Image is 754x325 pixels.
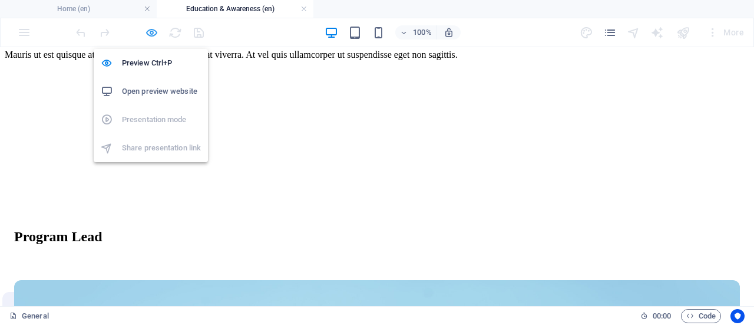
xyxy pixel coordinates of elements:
[9,309,49,323] a: Click to cancel selection. Double-click to open Pages
[5,2,749,13] p: Mauris ut est quisque at facilisi suscipit pellentesque at viverra. At vel quis ullamcorper ut su...
[603,25,617,40] button: pages
[686,309,716,323] span: Code
[603,26,617,40] i: Pages (Ctrl+Alt+S)
[661,311,663,320] span: :
[444,27,454,38] i: On resize automatically adjust zoom level to fit chosen device.
[413,25,432,40] h6: 100%
[395,25,437,40] button: 100%
[653,309,671,323] span: 00 00
[730,309,745,323] button: Usercentrics
[157,2,313,15] h4: Education & Awareness (en)
[122,56,201,70] h6: Preview Ctrl+P
[122,84,201,99] h6: Open preview website
[14,182,740,198] h2: Program Lead
[640,309,672,323] h6: Session time
[681,309,721,323] button: Code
